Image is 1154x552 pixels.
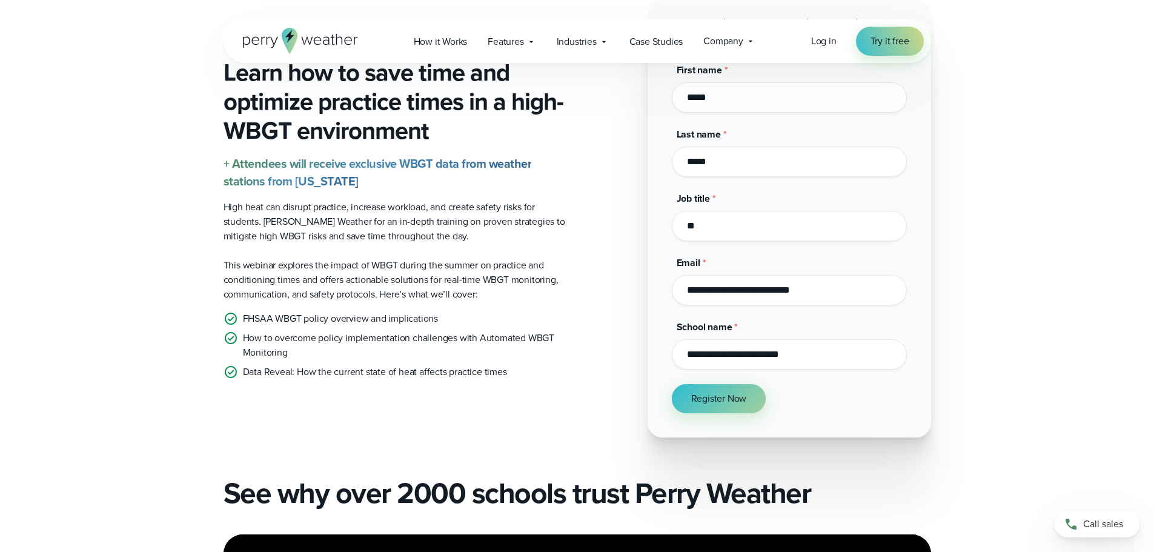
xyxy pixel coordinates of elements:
[1055,511,1139,537] a: Call sales
[629,35,683,49] span: Case Studies
[403,29,478,54] a: How it Works
[243,365,507,379] p: Data Reveal: How the current state of heat affects practice times
[677,127,721,141] span: Last name
[224,258,568,302] p: This webinar explores the impact of WBGT during the summer on practice and conditioning times and...
[703,34,743,48] span: Company
[856,27,924,56] a: Try it free
[691,391,747,406] span: Register Now
[224,58,568,145] h3: Learn how to save time and optimize practice times in a high-WBGT environment
[224,155,532,190] strong: + Attendees will receive exclusive WBGT data from weather stations from [US_STATE]
[224,200,568,244] p: High heat can disrupt practice, increase workload, and create safety risks for students. [PERSON_...
[677,63,722,77] span: First name
[414,35,468,49] span: How it Works
[224,476,931,510] h2: See why over 2000 schools trust Perry Weather
[243,331,568,360] p: How to overcome policy implementation challenges with Automated WBGT Monitoring
[619,29,694,54] a: Case Studies
[672,384,766,413] button: Register Now
[1083,517,1123,531] span: Call sales
[677,191,710,205] span: Job title
[677,256,700,270] span: Email
[870,34,909,48] span: Try it free
[557,35,597,49] span: Industries
[488,35,523,49] span: Features
[811,34,837,48] a: Log in
[677,320,732,334] span: School name
[243,311,438,326] p: FHSAA WBGT policy overview and implications
[699,13,880,35] strong: Register for the Live Webinar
